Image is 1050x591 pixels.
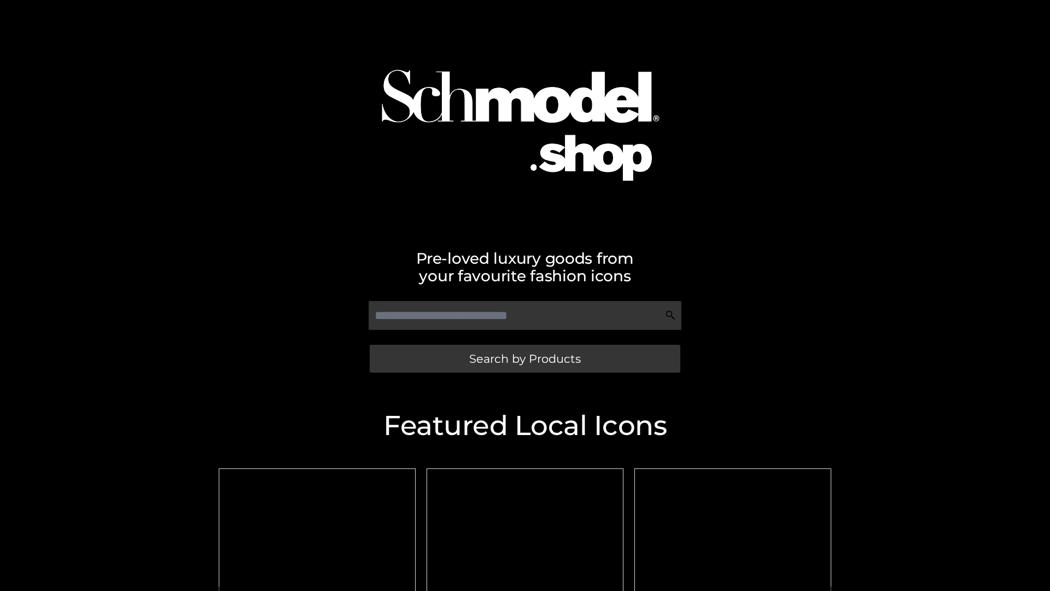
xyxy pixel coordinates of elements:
span: Search by Products [469,353,581,364]
img: Search Icon [665,310,676,321]
a: Search by Products [370,345,680,373]
h2: Pre-loved luxury goods from your favourite fashion icons [213,250,837,285]
h2: Featured Local Icons​ [213,412,837,439]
